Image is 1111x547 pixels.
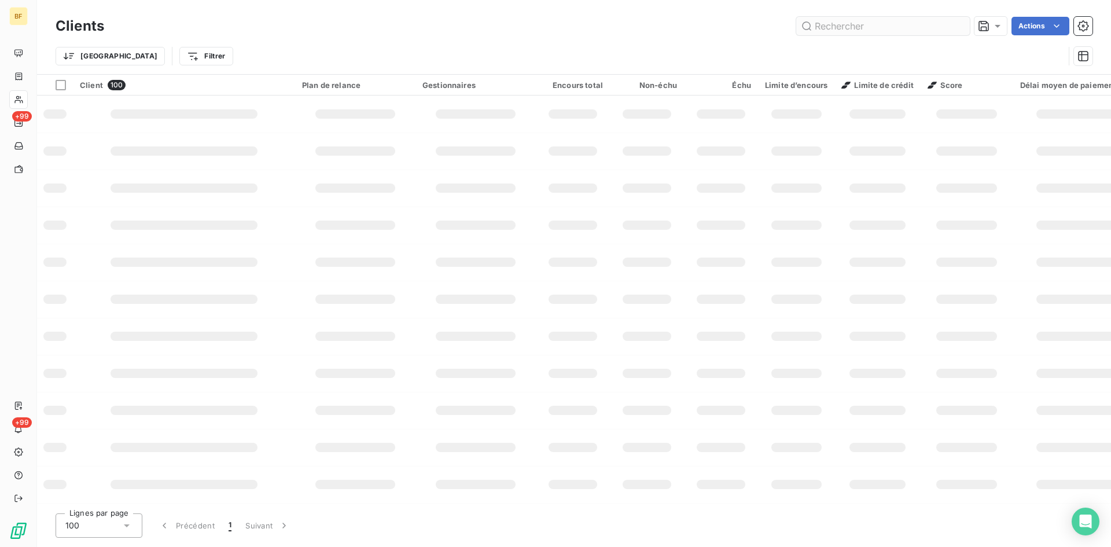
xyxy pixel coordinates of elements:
div: Non-échu [617,80,677,90]
div: Encours total [543,80,603,90]
button: Actions [1011,17,1069,35]
span: Client [80,80,103,90]
div: Plan de relance [302,80,409,90]
button: [GEOGRAPHIC_DATA] [56,47,165,65]
div: BF [9,7,28,25]
h3: Clients [56,16,104,36]
span: +99 [12,111,32,122]
span: Limite de crédit [841,80,913,90]
span: 100 [65,520,79,531]
div: Open Intercom Messenger [1072,508,1099,535]
button: Suivant [238,513,297,538]
img: Logo LeanPay [9,522,28,540]
button: Précédent [152,513,222,538]
span: 1 [229,520,231,531]
input: Rechercher [796,17,970,35]
button: Filtrer [179,47,233,65]
div: Échu [691,80,751,90]
div: Gestionnaires [422,80,529,90]
span: Score [928,80,963,90]
div: Limite d’encours [765,80,827,90]
span: +99 [12,417,32,428]
button: 1 [222,513,238,538]
span: 100 [108,80,126,90]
